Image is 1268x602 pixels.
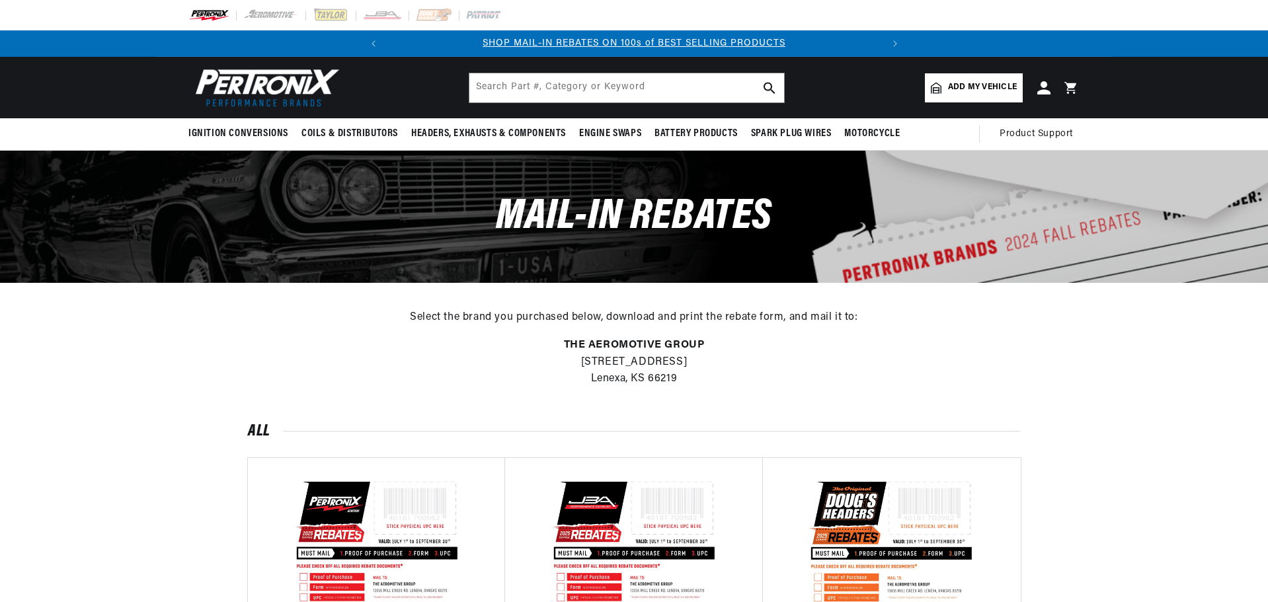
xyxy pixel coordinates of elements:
[188,65,340,110] img: Pertronix
[751,127,832,141] span: Spark Plug Wires
[188,118,295,149] summary: Ignition Conversions
[844,127,900,141] span: Motorcycle
[469,73,784,102] input: Search Part #, Category or Keyword
[360,30,387,57] button: Translation missing: en.sections.announcements.previous_announcement
[755,73,784,102] button: search button
[411,127,566,141] span: Headers, Exhausts & Components
[564,340,705,350] strong: THE AEROMOTIVE GROUP
[1000,127,1073,141] span: Product Support
[188,127,288,141] span: Ignition Conversions
[1000,118,1080,150] summary: Product Support
[838,118,906,149] summary: Motorcycle
[744,118,838,149] summary: Spark Plug Wires
[648,118,744,149] summary: Battery Products
[573,118,648,149] summary: Engine Swaps
[882,30,908,57] button: Translation missing: en.sections.announcements.next_announcement
[155,30,1113,57] slideshow-component: Translation missing: en.sections.announcements.announcement_bar
[248,425,1020,438] h2: All
[496,196,772,239] span: Mail-In Rebates
[579,127,641,141] span: Engine Swaps
[387,36,882,51] div: Announcement
[925,73,1023,102] a: Add my vehicle
[405,118,573,149] summary: Headers, Exhausts & Components
[295,118,405,149] summary: Coils & Distributors
[948,81,1017,94] span: Add my vehicle
[483,38,785,48] a: SHOP MAIL-IN REBATES ON 100s of BEST SELLING PRODUCTS
[301,127,398,141] span: Coils & Distributors
[387,36,882,51] div: 1 of 2
[654,127,738,141] span: Battery Products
